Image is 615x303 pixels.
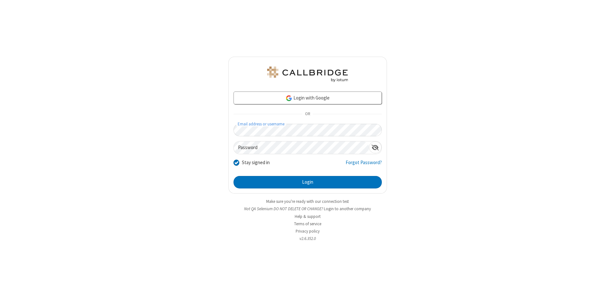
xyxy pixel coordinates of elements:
label: Stay signed in [242,159,270,166]
input: Email address or username [234,124,382,136]
a: Login with Google [234,92,382,104]
input: Password [234,141,369,154]
li: v2.6.352.0 [228,235,387,242]
img: QA Selenium DO NOT DELETE OR CHANGE [266,67,349,82]
img: google-icon.png [285,95,292,102]
a: Help & support [295,214,321,219]
a: Make sure you're ready with our connection test [266,199,349,204]
div: Show password [369,141,381,153]
a: Forgot Password? [346,159,382,171]
button: Login to another company [324,206,371,212]
a: Terms of service [294,221,321,227]
span: OR [302,110,313,119]
a: Privacy policy [296,228,320,234]
li: Not QA Selenium DO NOT DELETE OR CHANGE? [228,206,387,212]
button: Login [234,176,382,189]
